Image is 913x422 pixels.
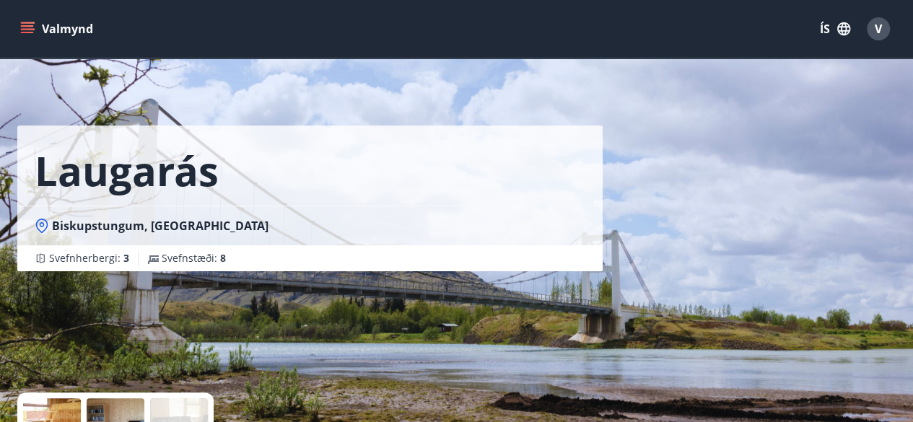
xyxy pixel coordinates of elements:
span: Svefnstæði : [162,251,226,265]
h1: Laugarás [35,143,219,198]
span: Biskupstungum, [GEOGRAPHIC_DATA] [52,218,268,234]
button: ÍS [812,16,858,42]
button: V [861,12,896,46]
button: menu [17,16,99,42]
span: V [875,21,882,37]
span: Svefnherbergi : [49,251,129,265]
span: 3 [123,251,129,265]
span: 8 [220,251,226,265]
